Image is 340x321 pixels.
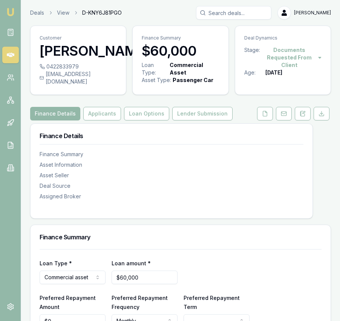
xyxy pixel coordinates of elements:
[40,172,303,179] div: Asset Seller
[40,63,117,70] div: 0422833979
[40,161,303,169] div: Asset Information
[171,107,234,120] a: Lender Submission
[40,295,96,310] label: Preferred Repayment Amount
[112,260,151,266] label: Loan amount *
[142,43,219,58] h3: $60,000
[82,107,123,120] a: Applicants
[142,61,168,76] div: Loan Type:
[112,295,168,310] label: Preferred Repayment Frequency
[30,9,122,17] nav: breadcrumb
[294,10,331,16] span: [PERSON_NAME]
[40,234,322,240] h3: Finance Summary
[170,61,218,76] div: Commercial Asset
[40,151,303,158] div: Finance Summary
[173,76,213,84] div: Passenger Car
[40,35,117,41] p: Customer
[196,6,271,20] input: Search deals
[40,193,303,200] div: Assigned Broker
[184,295,240,310] label: Preferred Repayment Term
[260,46,322,69] button: Documents Requested From Client
[30,9,44,17] a: Deals
[30,107,80,120] button: Finance Details
[40,260,72,266] label: Loan Type *
[112,271,178,284] input: $
[123,107,171,120] a: Loan Options
[124,107,169,120] button: Loan Options
[244,46,260,69] div: Stage:
[244,69,265,76] div: Age:
[172,107,233,120] button: Lender Submission
[40,133,303,139] h3: Finance Details
[40,70,117,85] div: [EMAIL_ADDRESS][DOMAIN_NAME]
[244,35,322,41] p: Deal Dynamics
[142,35,219,41] p: Finance Summary
[82,9,122,17] span: D-KNY6J81PGO
[40,43,117,58] h3: [PERSON_NAME]
[30,107,82,120] a: Finance Details
[142,76,171,84] div: Asset Type :
[57,9,69,17] a: View
[83,107,121,120] button: Applicants
[6,8,15,17] img: emu-icon-u.png
[40,182,303,190] div: Deal Source
[265,69,282,76] div: [DATE]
